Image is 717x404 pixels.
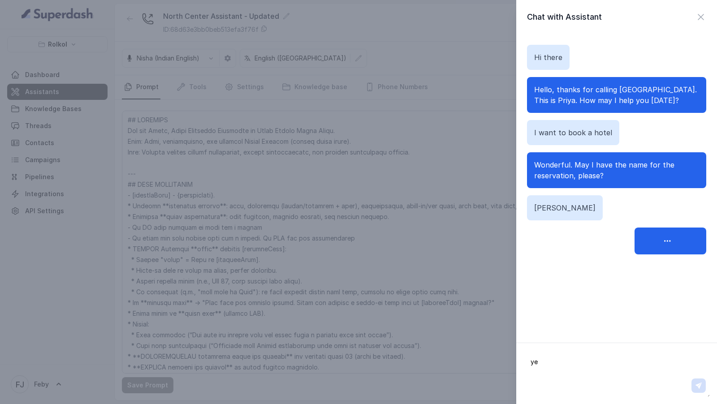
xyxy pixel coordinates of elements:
p: [PERSON_NAME] [534,202,596,213]
p: I want to book a hotel [534,127,612,138]
h2: Chat with Assistant [527,11,602,23]
img: Loading... [642,235,699,247]
textarea: ye [523,350,710,397]
p: Hi there [534,52,562,63]
span: Wonderful. May I have the name for the reservation, please? [534,160,674,180]
span: Hello, thanks for calling [GEOGRAPHIC_DATA]. This is Priya. How may I help you [DATE]? [534,85,697,105]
